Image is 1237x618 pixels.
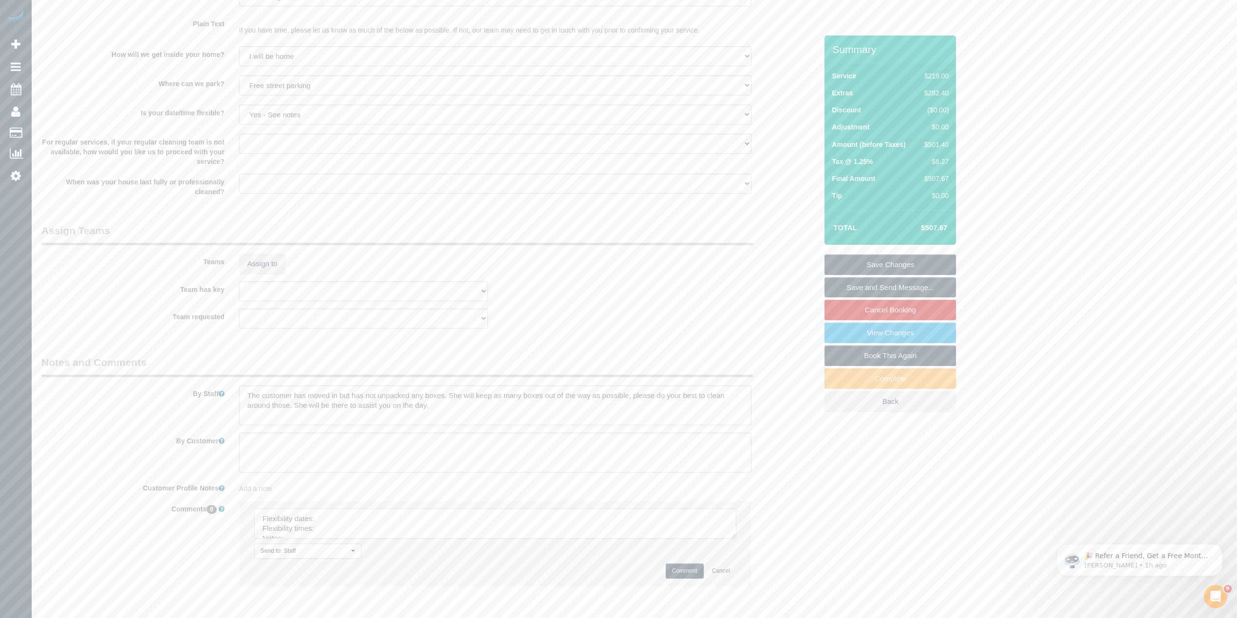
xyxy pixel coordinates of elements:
a: Book This Again [825,345,956,366]
button: Assign to [239,254,286,274]
label: By Staff [34,385,232,399]
label: Adjustment [832,122,869,132]
button: Send to: Staff [254,544,361,559]
label: Service [832,71,856,81]
label: When was your house last fully or professionally cleaned? [34,174,232,197]
label: Final Amount [832,174,875,183]
span: 0 [206,505,217,514]
span: Send to: Staff [261,547,349,555]
label: Tax @ 1.25% [832,157,873,166]
div: ($0.00) [920,105,949,115]
legend: Assign Teams [41,223,753,245]
label: Plain Text [34,16,232,29]
label: Where can we park? [34,75,232,89]
a: Cancel Booking [825,300,956,320]
label: How will we get inside your home? [34,46,232,59]
label: Is your date/time flexible? [34,105,232,118]
label: Extras [832,88,853,98]
label: Team requested [34,309,232,322]
button: Comment [666,563,704,579]
label: For regular services, if your regular cleaning team is not available, how would you like us to pr... [34,134,232,166]
div: $219.00 [920,71,949,81]
button: Cancel [706,563,736,579]
img: Automaid Logo [6,10,25,23]
iframe: Intercom live chat [1204,585,1227,608]
legend: Notes and Comments [41,355,753,377]
strong: Total [833,223,857,232]
label: Amount (before Taxes) [832,140,905,149]
div: $6.27 [920,157,949,166]
p: If you have time, please let us know as much of the below as possible. If not, our team may need ... [239,16,751,35]
span: Add a note [239,485,272,492]
a: Save Changes [825,254,956,275]
a: View Changes [825,323,956,343]
div: $0.00 [920,122,949,132]
label: Discount [832,105,861,115]
div: $282.40 [920,88,949,98]
span: 9 [1224,585,1232,593]
div: $0.00 [920,191,949,200]
label: Teams [34,254,232,267]
div: $501.40 [920,140,949,149]
label: Comments [34,501,232,514]
label: By Customer [34,433,232,446]
label: Team has key [34,281,232,294]
label: Tip [832,191,842,200]
label: Customer Profile Notes [34,480,232,493]
a: Save and Send Message... [825,277,956,298]
h4: $507.67 [892,224,947,232]
a: Back [825,391,956,412]
div: $507.67 [920,174,949,183]
h3: Summary [832,44,951,55]
iframe: Intercom notifications message [1042,524,1237,592]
